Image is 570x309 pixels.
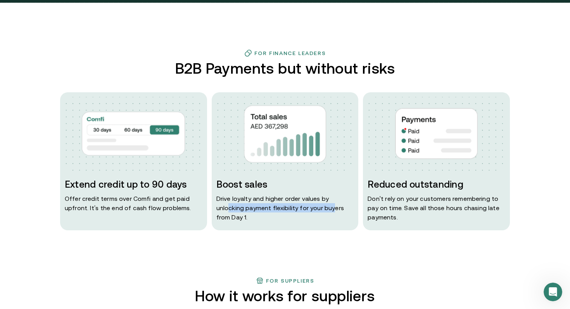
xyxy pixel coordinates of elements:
img: dots [65,97,202,171]
h2: B2B Payments but without risks [172,60,398,77]
p: Offer credit terms over Comfi and get paid upfront. It’s the end of cash flow problems. [65,194,202,212]
img: finance [256,277,264,285]
p: Don ' t rely on your customers remembering to pay on time. Save all those hours chasing late paym... [368,194,505,222]
img: dots [216,97,354,171]
h3: For suppliers [266,278,314,284]
img: img [244,105,326,162]
h3: For Finance Leaders [254,50,326,56]
img: dots [368,97,505,171]
img: finance [244,49,252,57]
img: img [395,108,478,159]
iframe: Intercom live chat [544,283,562,301]
h2: How it works for suppliers [172,288,398,304]
h3: Boost sales [216,178,354,191]
p: Drive loyalty and higher order values by unlocking payment flexibility for your buyers from Day 1. [216,194,354,222]
h3: Extend credit up to 90 days [65,178,202,191]
img: img [82,106,185,161]
h3: Reduced outstanding [368,178,505,191]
